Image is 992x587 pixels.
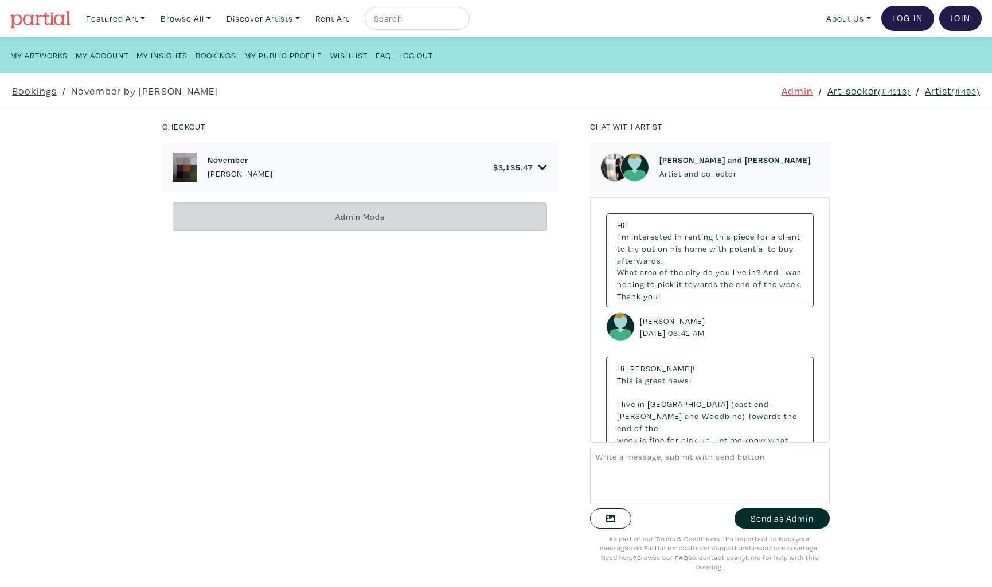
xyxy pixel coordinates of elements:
[631,231,673,242] span: interested
[640,435,647,445] span: is
[730,435,742,445] span: me
[675,231,682,242] span: in
[779,243,794,254] span: buy
[10,50,68,61] small: My Artworks
[685,279,718,289] span: towards
[670,267,684,277] span: the
[786,267,802,277] span: was
[627,363,695,374] span: [PERSON_NAME]!
[781,267,783,277] span: I
[330,50,368,61] small: Wishlist
[733,231,755,242] span: piece
[493,162,547,173] a: $3,135.47
[620,153,649,182] img: avatar.png
[617,422,632,433] span: end
[617,398,619,409] span: I
[764,279,777,289] span: the
[668,375,692,386] span: news!
[493,162,533,172] h6: $
[736,279,751,289] span: end
[702,410,745,421] span: Woodbine)
[208,167,273,180] p: [PERSON_NAME]
[600,534,819,572] small: As part of our Terms & Conditions, it's important to keep your messages on Partial for customer s...
[498,162,533,173] span: 3,135.47
[647,398,729,409] span: [GEOGRAPHIC_DATA]
[617,220,627,230] span: Hi!
[628,243,639,254] span: try
[310,7,354,30] a: Rent Art
[748,410,782,421] span: Towards
[685,410,700,421] span: and
[818,83,822,99] span: /
[645,375,666,386] span: great
[617,291,641,302] span: Thank
[12,83,57,99] a: Bookings
[878,86,911,97] small: (#4116)
[699,553,734,562] a: contact us
[881,6,934,31] a: Log In
[640,315,708,339] small: [PERSON_NAME] [DATE] 08:41 AM
[376,47,391,62] a: FAQ
[709,243,727,254] span: with
[606,312,635,341] img: avatar.png
[642,243,655,254] span: out
[659,155,811,165] h6: [PERSON_NAME] and [PERSON_NAME]
[617,410,682,421] span: [PERSON_NAME]
[81,7,150,30] a: Featured Art
[643,291,661,302] span: you!
[600,153,629,182] img: phpThumb.php
[754,398,772,409] span: end-
[173,202,547,232] div: Admin Mode
[136,50,188,61] small: My Insights
[715,435,728,445] span: Let
[196,47,236,62] a: Bookings
[636,375,643,386] span: is
[757,231,769,242] span: for
[658,279,674,289] span: pick
[686,267,701,277] span: city
[649,435,665,445] span: fine
[821,7,876,30] a: About Us
[590,121,662,132] small: Chat with artist
[244,50,322,61] small: My Public Profile
[10,47,68,62] a: My Artworks
[136,47,188,62] a: My Insights
[658,243,668,254] span: on
[782,83,813,99] a: Admin
[939,6,982,31] a: Join
[376,50,391,61] small: FAQ
[162,121,205,132] small: Checkout
[925,83,980,99] a: Artist(#493)
[677,279,682,289] span: it
[76,47,128,62] a: My Account
[716,231,731,242] span: this
[667,435,679,445] span: for
[330,47,368,62] a: Wishlist
[749,267,761,277] span: in?
[778,231,800,242] span: client
[640,267,657,277] span: area
[744,435,766,445] span: know
[638,398,645,409] span: in
[670,243,682,254] span: his
[71,83,218,99] a: November by [PERSON_NAME]
[659,267,668,277] span: of
[399,47,433,62] a: Log Out
[617,435,638,445] span: week
[716,267,731,277] span: you
[208,155,273,179] a: November [PERSON_NAME]
[647,279,655,289] span: to
[951,86,980,97] small: (#493)
[622,398,635,409] span: live
[720,279,733,289] span: the
[62,83,66,99] span: /
[399,50,433,61] small: Log Out
[771,231,776,242] span: a
[617,255,663,266] span: afterwards.
[645,422,658,433] span: the
[373,11,459,26] input: Search
[173,153,197,182] img: phpThumb.php
[637,553,692,562] a: Browse our FAQs
[827,83,911,99] a: Art-seeker(#4116)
